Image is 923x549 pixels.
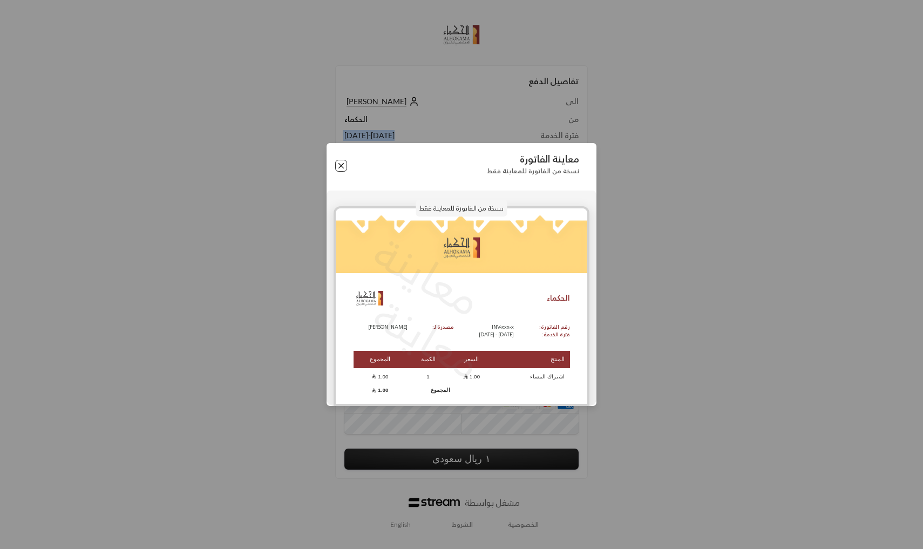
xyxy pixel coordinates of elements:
[479,323,514,331] p: INV-xxx-x
[335,160,347,172] button: Close
[354,282,386,315] img: Logo
[336,208,587,273] img: headerimprove_Nero_AI_Image_Upsc_uslse.png
[547,293,570,304] p: الحكماء
[487,167,579,175] p: نسخة من الفاتورة للمعاينة فقط
[487,153,579,165] p: معاينة الفاتورة
[354,351,407,369] th: المجموع
[493,369,570,384] td: اشتراك المساء
[354,350,570,397] table: Products
[479,331,514,339] p: [DATE] - [DATE]
[493,351,570,369] th: المنتج
[362,282,494,395] p: معاينة
[354,369,407,384] td: 1.00
[354,385,407,396] td: 1.00
[407,385,450,396] td: المجموع
[416,200,507,217] p: نسخة من الفاتورة للمعاينة فقط
[539,323,570,331] p: رقم الفاتورة:
[539,331,570,339] p: فترة الخدمة:
[354,323,408,331] p: [PERSON_NAME]
[362,219,494,333] p: معاينة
